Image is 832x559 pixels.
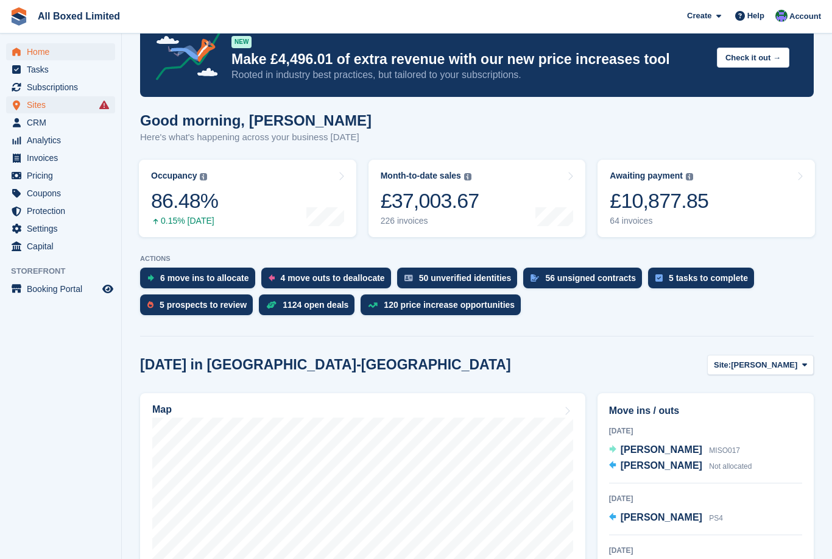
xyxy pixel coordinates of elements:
a: 1124 open deals [259,294,361,321]
a: 5 tasks to complete [648,268,760,294]
a: Preview store [100,282,115,296]
span: Protection [27,202,100,219]
span: Site: [714,359,731,371]
span: [PERSON_NAME] [621,512,702,522]
p: ACTIONS [140,255,814,263]
p: Rooted in industry best practices, but tailored to your subscriptions. [231,68,707,82]
a: 5 prospects to review [140,294,259,321]
button: Site: [PERSON_NAME] [707,355,814,375]
div: 5 prospects to review [160,300,247,310]
span: [PERSON_NAME] [621,444,702,455]
a: menu [6,220,115,237]
img: stora-icon-8386f47178a22dfd0bd8f6a31ec36ba5ce8667c1dd55bd0f319d3a0aa187defe.svg [10,7,28,26]
a: [PERSON_NAME] Not allocated [609,458,752,474]
a: menu [6,79,115,96]
span: CRM [27,114,100,131]
span: Not allocated [709,462,752,471]
a: menu [6,96,115,113]
a: Occupancy 86.48% 0.15% [DATE] [139,160,356,237]
div: Month-to-date sales [381,171,461,181]
span: Booking Portal [27,280,100,297]
img: price_increase_opportunities-93ffe204e8149a01c8c9dc8f82e8f89637d9d84a8eef4429ea346261dce0b2c0.svg [368,302,378,308]
a: menu [6,185,115,202]
a: All Boxed Limited [33,6,125,26]
p: Make £4,496.01 of extra revenue with our new price increases tool [231,51,707,68]
img: prospect-51fa495bee0391a8d652442698ab0144808aea92771e9ea1ae160a38d050c398.svg [147,301,153,308]
a: menu [6,132,115,149]
img: move_ins_to_allocate_icon-fdf77a2bb77ea45bf5b3d319d69a93e2d87916cf1d5bf7949dd705db3b84f3ca.svg [147,274,154,282]
a: 50 unverified identities [397,268,524,294]
a: Awaiting payment £10,877.85 64 invoices [598,160,815,237]
a: Month-to-date sales £37,003.67 226 invoices [368,160,586,237]
img: icon-info-grey-7440780725fd019a000dd9b08b2336e03edf1995a4989e88bcd33f0948082b44.svg [464,173,471,180]
a: 120 price increase opportunities [361,294,527,321]
span: Capital [27,238,100,255]
div: [DATE] [609,493,802,504]
div: Awaiting payment [610,171,683,181]
i: Smart entry sync failures have occurred [99,100,109,110]
span: MISO017 [709,446,740,455]
h2: [DATE] in [GEOGRAPHIC_DATA]-[GEOGRAPHIC_DATA] [140,357,511,373]
img: icon-info-grey-7440780725fd019a000dd9b08b2336e03edf1995a4989e88bcd33f0948082b44.svg [200,173,207,180]
a: menu [6,43,115,60]
span: Pricing [27,167,100,184]
h2: Map [152,404,172,415]
a: menu [6,238,115,255]
div: [DATE] [609,545,802,556]
div: 86.48% [151,188,218,213]
span: Invoices [27,149,100,166]
a: 56 unsigned contracts [523,268,648,294]
div: NEW [231,36,252,48]
span: Storefront [11,265,121,277]
img: contract_signature_icon-13c848040528278c33f63329250d36e43548de30e8caae1d1a13099fd9432cc5.svg [531,274,539,282]
div: 1124 open deals [283,300,348,310]
span: PS4 [709,514,723,522]
div: 4 move outs to deallocate [281,273,385,283]
span: Home [27,43,100,60]
a: 4 move outs to deallocate [261,268,397,294]
div: 226 invoices [381,216,479,226]
span: Subscriptions [27,79,100,96]
p: Here's what's happening across your business [DATE] [140,130,372,144]
span: Help [747,10,764,22]
div: 6 move ins to allocate [160,273,249,283]
a: menu [6,280,115,297]
img: task-75834270c22a3079a89374b754ae025e5fb1db73e45f91037f5363f120a921f8.svg [655,274,663,282]
h2: Move ins / outs [609,404,802,418]
div: 120 price increase opportunities [384,300,515,310]
span: [PERSON_NAME] [731,359,797,371]
div: Occupancy [151,171,197,181]
span: Sites [27,96,100,113]
button: Check it out → [717,48,789,68]
div: 5 tasks to complete [669,273,748,283]
span: Settings [27,220,100,237]
a: 6 move ins to allocate [140,268,261,294]
img: icon-info-grey-7440780725fd019a000dd9b08b2336e03edf1995a4989e88bcd33f0948082b44.svg [686,173,693,180]
img: price-adjustments-announcement-icon-8257ccfd72463d97f412b2fc003d46551f7dbcb40ab6d574587a9cd5c0d94... [146,15,231,85]
div: [DATE] [609,425,802,436]
div: £10,877.85 [610,188,708,213]
a: menu [6,61,115,78]
div: 50 unverified identities [419,273,512,283]
span: Analytics [27,132,100,149]
a: menu [6,167,115,184]
a: [PERSON_NAME] PS4 [609,510,723,526]
h1: Good morning, [PERSON_NAME] [140,112,372,129]
div: 0.15% [DATE] [151,216,218,226]
span: Tasks [27,61,100,78]
img: Liam Spencer [775,10,788,22]
span: [PERSON_NAME] [621,460,702,471]
img: verify_identity-adf6edd0f0f0b5bbfe63781bf79b02c33cf7c696d77639b501bdc392416b5a36.svg [404,274,413,282]
span: Account [789,10,821,23]
a: menu [6,149,115,166]
img: deal-1b604bf984904fb50ccaf53a9ad4b4a5d6e5aea283cecdc64d6e3604feb123c2.svg [266,301,277,309]
div: 56 unsigned contracts [545,273,636,283]
a: menu [6,114,115,131]
img: move_outs_to_deallocate_icon-f764333ba52eb49d3ac5e1228854f67142a1ed5810a6f6cc68b1a99e826820c5.svg [269,274,275,282]
div: £37,003.67 [381,188,479,213]
span: Coupons [27,185,100,202]
div: 64 invoices [610,216,708,226]
span: Create [687,10,711,22]
a: [PERSON_NAME] MISO017 [609,443,740,458]
a: menu [6,202,115,219]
